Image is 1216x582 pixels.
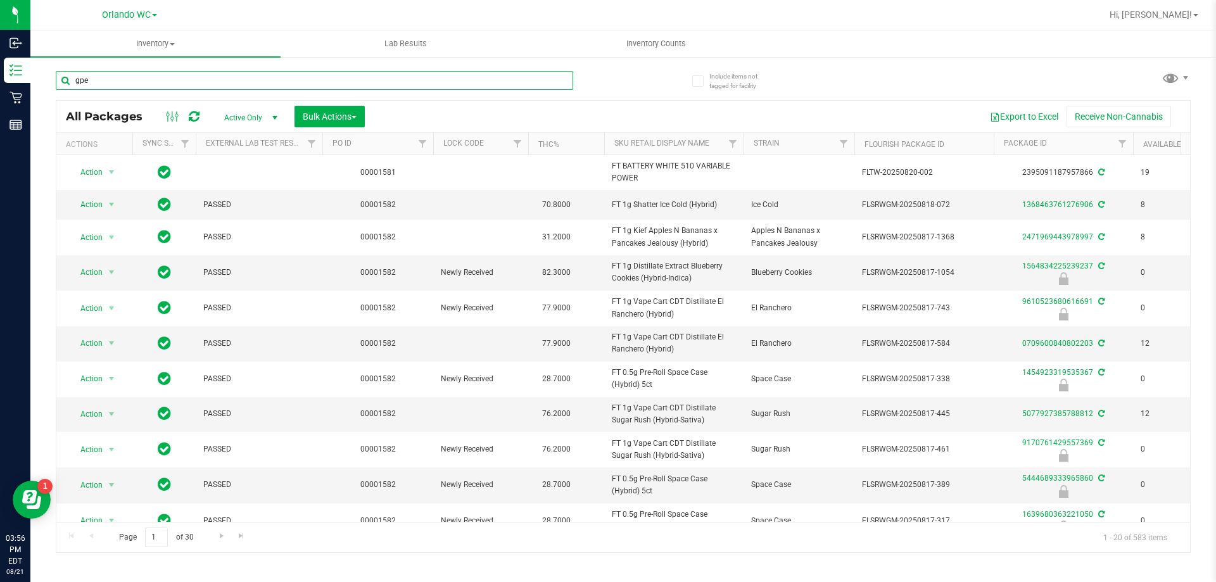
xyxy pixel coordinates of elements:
[203,302,315,314] span: PASSED
[332,139,351,148] a: PO ID
[612,331,736,355] span: FT 1g Vape Cart CDT Distillate El Ranchero (Hybrid)
[536,299,577,317] span: 77.9000
[614,139,709,148] a: Sku Retail Display Name
[1141,408,1189,420] span: 12
[1022,232,1093,241] a: 2471969443978997
[536,228,577,246] span: 31.2000
[751,479,847,491] span: Space Case
[104,334,120,352] span: select
[104,263,120,281] span: select
[104,512,120,529] span: select
[69,405,103,423] span: Action
[203,199,315,211] span: PASSED
[612,473,736,497] span: FT 0.5g Pre-Roll Space Case (Hybrid) 5ct
[862,515,986,527] span: FLSRWGM-20250817-317
[1096,339,1105,348] span: Sync from Compliance System
[30,38,281,49] span: Inventory
[862,302,986,314] span: FLSRWGM-20250817-743
[536,405,577,423] span: 76.2000
[1141,338,1189,350] span: 12
[751,199,847,211] span: Ice Cold
[104,163,120,181] span: select
[441,373,521,385] span: Newly Received
[1141,231,1189,243] span: 8
[709,72,773,91] span: Include items not tagged for facility
[1141,199,1189,211] span: 8
[9,64,22,77] inline-svg: Inventory
[158,440,171,458] span: In Sync
[862,408,986,420] span: FLSRWGM-20250817-445
[158,370,171,388] span: In Sync
[441,515,521,527] span: Newly Received
[536,370,577,388] span: 28.7000
[158,476,171,493] span: In Sync
[992,449,1135,462] div: Newly Received
[751,373,847,385] span: Space Case
[102,9,151,20] span: Orlando WC
[1141,267,1189,279] span: 0
[37,479,53,494] iframe: Resource center unread badge
[862,479,986,491] span: FLSRWGM-20250817-389
[158,196,171,213] span: In Sync
[9,91,22,104] inline-svg: Retail
[1096,474,1105,483] span: Sync from Compliance System
[203,515,315,527] span: PASSED
[1022,297,1093,306] a: 9610523680616691
[1022,510,1093,519] a: 1639680363221050
[612,367,736,391] span: FT 0.5g Pre-Roll Space Case (Hybrid) 5ct
[412,133,433,155] a: Filter
[612,199,736,211] span: FT 1g Shatter Ice Cold (Hybrid)
[360,445,396,453] a: 00001582
[612,160,736,184] span: FT BATTERY WHITE 510 VARIABLE POWER
[751,338,847,350] span: El Ranchero
[536,263,577,282] span: 82.3000
[1022,438,1093,447] a: 9170761429557369
[1096,409,1105,418] span: Sync from Compliance System
[751,515,847,527] span: Space Case
[751,302,847,314] span: El Ranchero
[1096,168,1105,177] span: Sync from Compliance System
[1067,106,1171,127] button: Receive Non-Cannabis
[609,38,703,49] span: Inventory Counts
[203,373,315,385] span: PASSED
[1096,510,1105,519] span: Sync from Compliance System
[612,509,736,533] span: FT 0.5g Pre-Roll Space Case (Hybrid) 5ct
[104,476,120,494] span: select
[203,267,315,279] span: PASSED
[992,167,1135,179] div: 2395091187957866
[536,476,577,494] span: 28.7000
[30,30,281,57] a: Inventory
[1141,479,1189,491] span: 0
[69,263,103,281] span: Action
[443,139,484,148] a: Lock Code
[360,339,396,348] a: 00001582
[612,225,736,249] span: FT 1g Kief Apples N Bananas x Pancakes Jealousy (Hybrid)
[69,334,103,352] span: Action
[69,196,103,213] span: Action
[301,133,322,155] a: Filter
[612,438,736,462] span: FT 1g Vape Cart CDT Distillate Sugar Rush (Hybrid-Sativa)
[1141,515,1189,527] span: 0
[1141,443,1189,455] span: 0
[158,228,171,246] span: In Sync
[360,232,396,241] a: 00001582
[536,334,577,353] span: 77.9000
[158,334,171,352] span: In Sync
[441,443,521,455] span: Newly Received
[1141,167,1189,179] span: 19
[158,299,171,317] span: In Sync
[9,118,22,131] inline-svg: Reports
[360,374,396,383] a: 00001582
[992,308,1135,320] div: Newly Received
[69,441,103,459] span: Action
[1096,200,1105,209] span: Sync from Compliance System
[360,480,396,489] a: 00001582
[754,139,780,148] a: Strain
[992,485,1135,498] div: Newly Received
[360,168,396,177] a: 00001581
[158,263,171,281] span: In Sync
[206,139,305,148] a: External Lab Test Result
[992,521,1135,533] div: Newly Received
[212,528,231,545] a: Go to the next page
